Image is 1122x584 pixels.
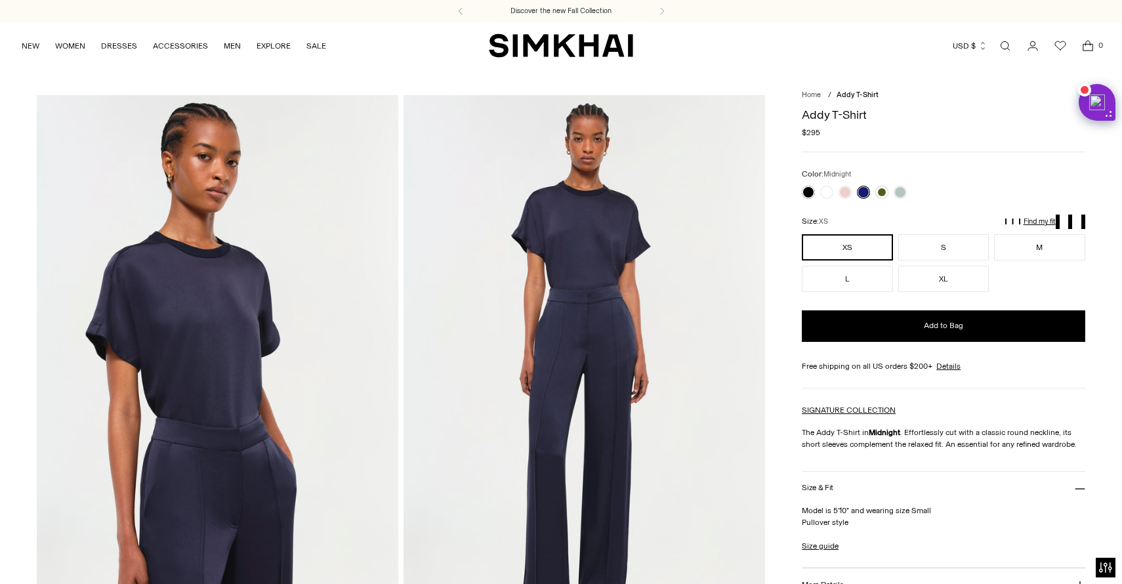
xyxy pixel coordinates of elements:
a: SALE [306,31,326,60]
a: Wishlist [1047,33,1073,59]
a: Open cart modal [1075,33,1101,59]
p: The Addy T-Shirt in . Effortlessly cut with a classic round neckline, its short sleeves complemen... [802,427,1085,450]
button: M [994,234,1085,261]
label: Size: [802,215,828,228]
a: WOMEN [55,31,85,60]
button: L [802,266,892,292]
a: NEW [22,31,39,60]
a: Go to the account page [1020,33,1046,59]
a: SIGNATURE COLLECTION [802,406,896,415]
div: Free shipping on all US orders $200+ [802,360,1085,372]
button: XL [898,266,989,292]
a: Size guide [802,540,839,552]
a: Details [936,360,961,372]
nav: breadcrumbs [802,90,1085,101]
a: SIMKHAI [489,33,633,58]
a: Open search modal [992,33,1018,59]
strong: Midnight [869,428,900,437]
label: Color: [802,168,852,180]
button: USD $ [953,31,987,60]
button: Size & Fit [802,472,1085,505]
span: Midnight [823,170,852,178]
span: 0 [1094,39,1106,51]
button: Add to Bag [802,310,1085,342]
h1: Addy T-Shirt [802,109,1085,121]
span: $295 [802,127,820,138]
p: Model is 5'10" and wearing size Small Pullover style [802,505,1085,528]
span: XS [819,217,828,226]
a: MEN [224,31,241,60]
span: Add to Bag [924,320,963,331]
div: / [828,90,831,101]
button: XS [802,234,892,261]
a: EXPLORE [257,31,291,60]
a: ACCESSORIES [153,31,208,60]
span: Addy T-Shirt [837,91,879,99]
a: DRESSES [101,31,137,60]
a: Home [802,91,821,99]
a: Discover the new Fall Collection [510,6,612,16]
h3: Size & Fit [802,484,833,492]
button: S [898,234,989,261]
